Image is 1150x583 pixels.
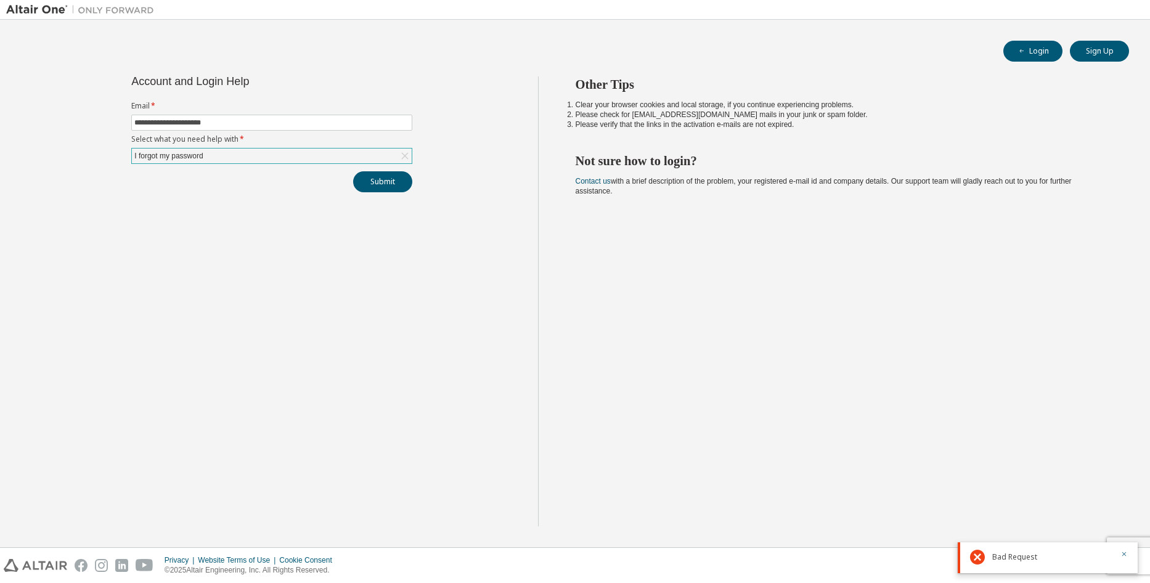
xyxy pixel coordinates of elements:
[6,4,160,16] img: Altair One
[131,76,356,86] div: Account and Login Help
[576,120,1107,129] li: Please verify that the links in the activation e-mails are not expired.
[75,559,88,572] img: facebook.svg
[576,100,1107,110] li: Clear your browser cookies and local storage, if you continue experiencing problems.
[4,559,67,572] img: altair_logo.svg
[576,177,611,185] a: Contact us
[133,149,205,163] div: I forgot my password
[576,110,1107,120] li: Please check for [EMAIL_ADDRESS][DOMAIN_NAME] mails in your junk or spam folder.
[576,177,1072,195] span: with a brief description of the problem, your registered e-mail id and company details. Our suppo...
[576,76,1107,92] h2: Other Tips
[1070,41,1129,62] button: Sign Up
[165,555,198,565] div: Privacy
[95,559,108,572] img: instagram.svg
[198,555,279,565] div: Website Terms of Use
[131,134,412,144] label: Select what you need help with
[115,559,128,572] img: linkedin.svg
[165,565,340,576] p: © 2025 Altair Engineering, Inc. All Rights Reserved.
[992,552,1037,562] span: Bad Request
[279,555,339,565] div: Cookie Consent
[1003,41,1062,62] button: Login
[136,559,153,572] img: youtube.svg
[353,171,412,192] button: Submit
[132,149,412,163] div: I forgot my password
[576,153,1107,169] h2: Not sure how to login?
[131,101,412,111] label: Email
